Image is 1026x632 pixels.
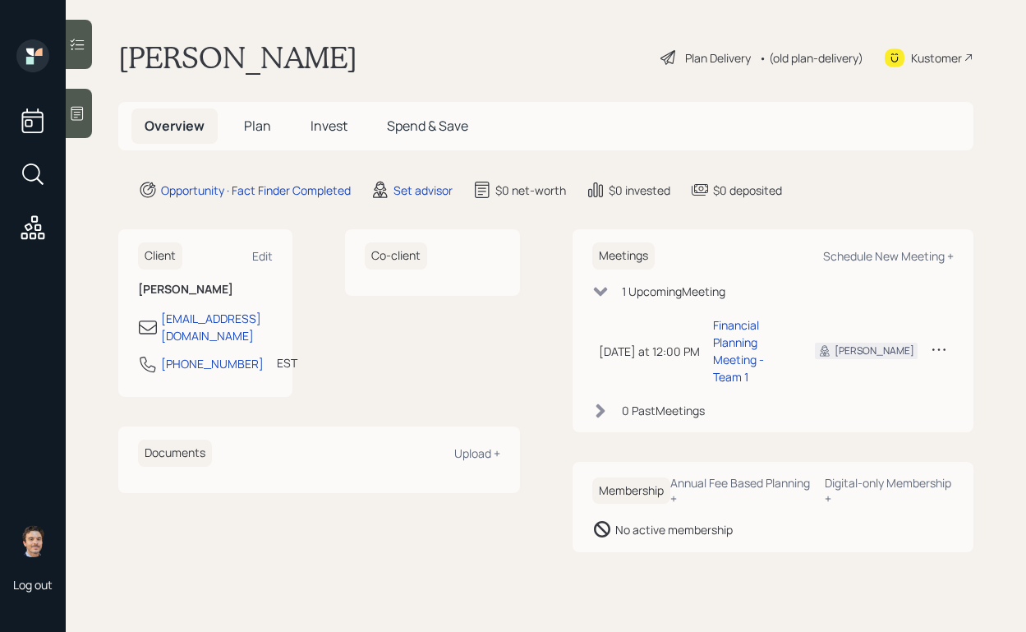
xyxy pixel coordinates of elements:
[622,402,705,419] div: 0 Past Meeting s
[118,39,357,76] h1: [PERSON_NAME]
[685,49,751,67] div: Plan Delivery
[592,242,655,270] h6: Meetings
[16,524,49,557] img: robby-grisanti-headshot.png
[599,343,700,360] div: [DATE] at 12:00 PM
[454,445,500,461] div: Upload +
[161,355,264,372] div: [PHONE_NUMBER]
[387,117,468,135] span: Spend & Save
[311,117,347,135] span: Invest
[365,242,427,270] h6: Co-client
[670,475,812,506] div: Annual Fee Based Planning +
[615,521,733,538] div: No active membership
[609,182,670,199] div: $0 invested
[393,182,453,199] div: Set advisor
[277,354,297,371] div: EST
[495,182,566,199] div: $0 net-worth
[622,283,725,300] div: 1 Upcoming Meeting
[138,440,212,467] h6: Documents
[759,49,863,67] div: • (old plan-delivery)
[835,344,914,358] div: [PERSON_NAME]
[825,475,954,506] div: Digital-only Membership +
[713,182,782,199] div: $0 deposited
[13,577,53,593] div: Log out
[713,316,789,385] div: Financial Planning Meeting - Team 1
[161,182,351,199] div: Opportunity · Fact Finder Completed
[823,248,954,264] div: Schedule New Meeting +
[244,117,271,135] span: Plan
[145,117,205,135] span: Overview
[161,310,273,344] div: [EMAIL_ADDRESS][DOMAIN_NAME]
[138,242,182,270] h6: Client
[911,49,962,67] div: Kustomer
[252,248,273,264] div: Edit
[592,477,670,505] h6: Membership
[138,283,273,297] h6: [PERSON_NAME]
